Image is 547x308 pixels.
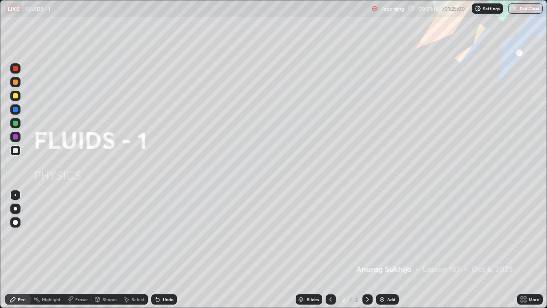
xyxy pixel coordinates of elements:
div: Eraser [75,297,88,302]
img: add-slide-button [379,296,385,303]
div: Pen [18,297,26,302]
p: Settings [483,6,500,11]
div: Shapes [103,297,117,302]
img: end-class-cross [511,5,518,12]
div: 2 [339,297,348,302]
div: Select [132,297,144,302]
div: Highlight [42,297,61,302]
div: More [529,297,539,302]
button: End Class [508,3,543,14]
div: Undo [163,297,174,302]
img: class-settings-icons [474,5,481,12]
p: FLUIDS - 1 [25,5,50,12]
div: 2 [354,296,359,303]
p: Recording [380,6,404,12]
img: recording.375f2c34.svg [372,5,379,12]
div: Slides [307,297,319,302]
p: LIVE [8,5,19,12]
div: Add [387,297,395,302]
div: / [350,297,352,302]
